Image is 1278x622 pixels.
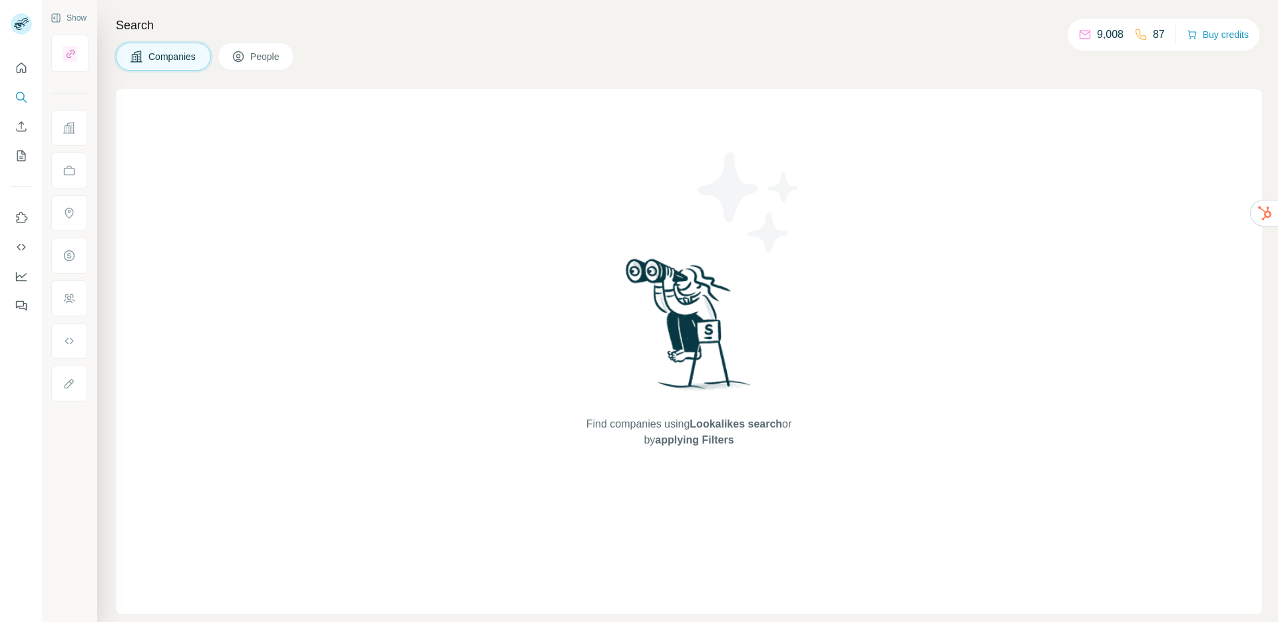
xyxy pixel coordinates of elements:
[655,434,734,446] span: applying Filters
[250,50,281,63] span: People
[1187,25,1249,44] button: Buy credits
[11,206,32,230] button: Use Surfe on LinkedIn
[620,255,758,404] img: Surfe Illustration - Woman searching with binoculars
[116,16,1262,35] h4: Search
[41,8,96,28] button: Show
[11,56,32,80] button: Quick start
[582,416,795,448] span: Find companies using or by
[148,50,197,63] span: Companies
[11,115,32,139] button: Enrich CSV
[11,85,32,109] button: Search
[11,144,32,168] button: My lists
[689,143,809,262] img: Surfe Illustration - Stars
[11,235,32,259] button: Use Surfe API
[1153,27,1165,43] p: 87
[11,264,32,288] button: Dashboard
[1097,27,1124,43] p: 9,008
[11,294,32,318] button: Feedback
[690,418,782,430] span: Lookalikes search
